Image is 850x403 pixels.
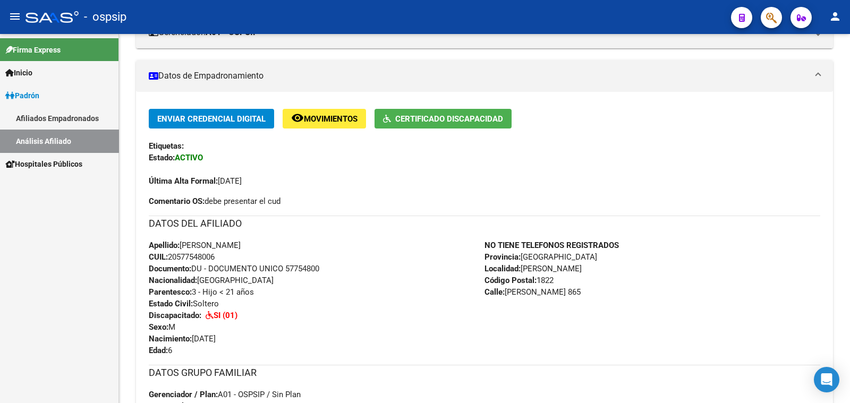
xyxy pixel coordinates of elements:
span: M [149,322,175,332]
mat-panel-title: Datos de Empadronamiento [149,70,807,82]
span: [PERSON_NAME] 865 [484,287,581,297]
span: 1822 [484,276,554,285]
span: 6 [149,346,172,355]
strong: Discapacitado: [149,311,201,320]
button: Movimientos [283,109,366,128]
strong: Nacimiento: [149,334,192,344]
button: Certificado Discapacidad [375,109,512,128]
h3: DATOS GRUPO FAMILIAR [149,365,820,380]
strong: NO TIENE TELEFONOS REGISTRADOS [484,241,619,250]
span: Padrón [5,90,39,101]
span: - ospsip [84,5,126,29]
strong: Localidad: [484,264,521,273]
strong: CUIL: [149,252,168,262]
span: Certificado Discapacidad [395,114,503,124]
strong: SI (01) [214,311,237,320]
span: [PERSON_NAME] [149,241,241,250]
strong: Nacionalidad: [149,276,197,285]
span: debe presentar el cud [149,195,280,207]
span: Hospitales Públicos [5,158,82,170]
span: Enviar Credencial Digital [157,114,266,124]
strong: Calle: [484,287,505,297]
mat-icon: person [829,10,841,23]
strong: Estado Civil: [149,299,193,308]
strong: Apellido: [149,241,180,250]
strong: Etiquetas: [149,141,184,151]
span: [DATE] [149,176,242,186]
strong: Sexo: [149,322,168,332]
span: 3 - Hijo < 21 años [149,287,254,297]
span: [PERSON_NAME] [484,264,582,273]
h3: DATOS DEL AFILIADO [149,216,820,231]
strong: Documento: [149,264,191,273]
strong: Edad: [149,346,168,355]
span: [GEOGRAPHIC_DATA] [149,276,274,285]
strong: Gerenciador / Plan: [149,390,218,399]
strong: Código Postal: [484,276,537,285]
mat-icon: menu [8,10,21,23]
strong: ACTIVO [175,153,203,162]
span: Movimientos [304,114,358,124]
mat-expansion-panel-header: Datos de Empadronamiento [136,60,833,92]
mat-icon: remove_red_eye [291,112,304,124]
span: Soltero [149,299,219,308]
span: Inicio [5,67,32,79]
strong: Parentesco: [149,287,192,297]
strong: Estado: [149,153,175,162]
span: DU - DOCUMENTO UNICO 57754800 [149,264,319,273]
span: [GEOGRAPHIC_DATA] [484,252,597,262]
strong: Provincia: [484,252,521,262]
span: [DATE] [149,334,216,344]
button: Enviar Credencial Digital [149,109,274,128]
strong: Comentario OS: [149,196,205,206]
span: Firma Express [5,44,61,56]
span: A01 - OSPSIP / Sin Plan [149,390,301,399]
span: 20577548006 [149,252,215,262]
strong: Última Alta Formal: [149,176,218,186]
div: Open Intercom Messenger [814,367,839,392]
